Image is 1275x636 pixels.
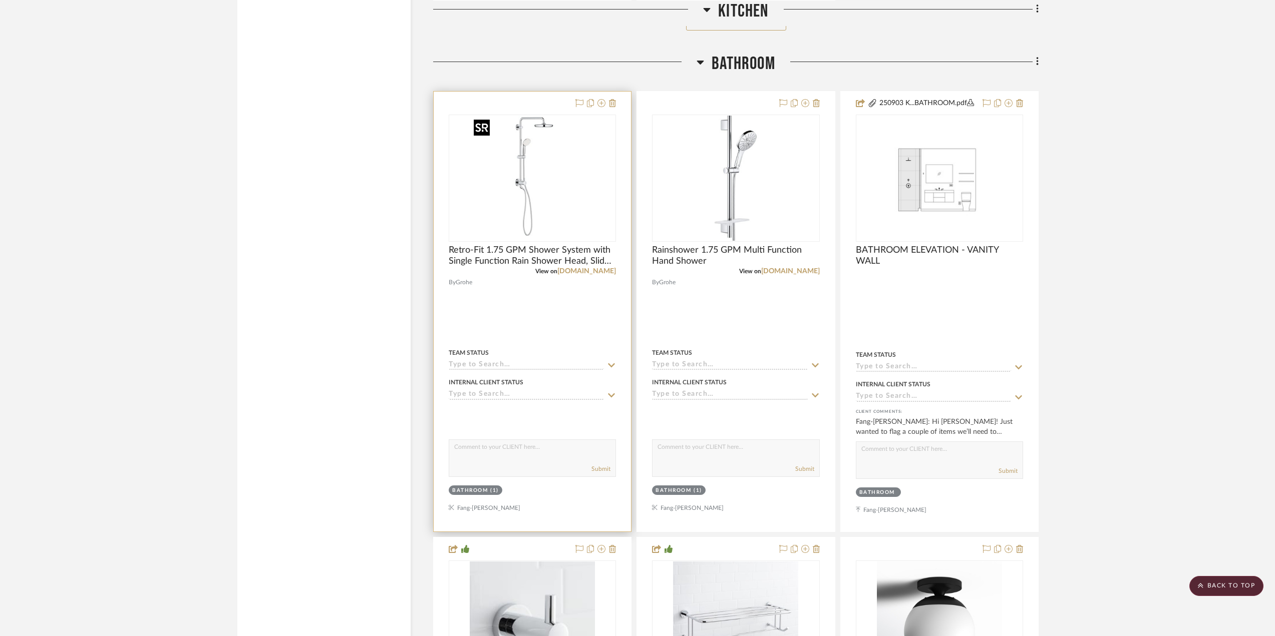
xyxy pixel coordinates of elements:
button: Submit [795,464,814,473]
div: (1) [490,487,499,494]
a: [DOMAIN_NAME] [761,268,820,275]
div: (1) [694,487,702,494]
input: Type to Search… [652,361,807,370]
span: Rainshower 1.75 GPM Multi Function Hand Shower [652,245,819,267]
span: View on [739,268,761,274]
div: 0 [449,115,615,241]
button: Submit [999,466,1018,475]
div: Bathroom [656,487,691,494]
div: Bathroom [452,487,488,494]
span: Bathroom [712,53,775,75]
div: Team Status [856,350,896,359]
div: Internal Client Status [449,378,523,387]
img: BATHROOM ELEVATION - VANITY WALL [857,125,1022,231]
input: Type to Search… [856,392,1011,402]
div: Internal Client Status [856,380,930,389]
input: Type to Search… [449,390,604,400]
div: Internal Client Status [652,378,727,387]
span: View on [535,268,557,274]
scroll-to-top-button: BACK TO TOP [1189,576,1263,596]
span: Grohe [456,278,472,287]
div: Bathroom [859,489,895,496]
input: Type to Search… [449,361,604,370]
input: Type to Search… [856,363,1011,372]
input: Type to Search… [652,390,807,400]
span: Retro-Fit 1.75 GPM Shower System with Single Function Rain Shower Head, Slide Bar, Multi Function... [449,245,616,267]
button: Submit [591,464,610,473]
a: [DOMAIN_NAME] [557,268,616,275]
div: Team Status [652,348,692,357]
img: Retro-Fit 1.75 GPM Shower System with Single Function Rain Shower Head, Slide Bar, Multi Function... [470,116,595,241]
img: Rainshower 1.75 GPM Multi Function Hand Shower [673,116,798,241]
div: Fang-[PERSON_NAME]: Hi [PERSON_NAME]! Just wanted to flag a couple of items we’ll need to purchas... [856,417,1023,437]
span: BATHROOM ELEVATION - VANITY WALL [856,245,1023,267]
span: Grohe [659,278,676,287]
span: By [652,278,659,287]
span: By [449,278,456,287]
div: Team Status [449,348,489,357]
button: 250903 K...BATHROOM.pdf [877,98,977,110]
div: 0 [653,115,819,241]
